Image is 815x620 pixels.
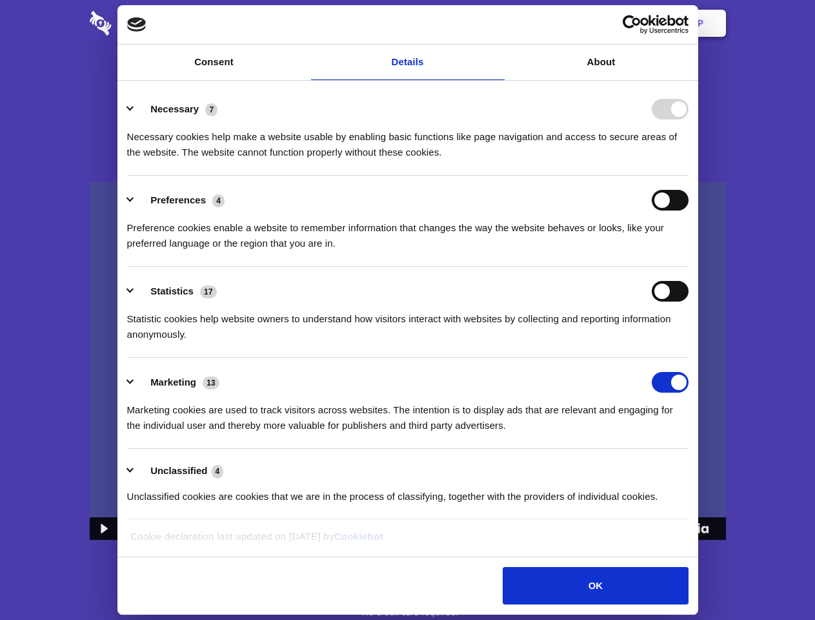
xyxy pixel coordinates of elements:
div: Necessary cookies help make a website usable by enabling basic functions like page navigation and... [127,119,689,160]
span: 4 [212,465,224,478]
label: Marketing [150,377,196,387]
button: Preferences (4) [127,190,233,211]
span: 13 [203,377,219,389]
button: Statistics (17) [127,281,225,302]
label: Statistics [150,285,194,296]
a: Usercentrics Cookiebot - opens in a new window [576,15,689,34]
div: Preference cookies enable a website to remember information that changes the way the website beha... [127,211,689,251]
label: Necessary [150,103,199,114]
a: About [505,45,698,80]
iframe: Drift Widget Chat Controller [750,555,800,604]
a: Details [311,45,505,80]
button: Necessary (7) [127,99,226,119]
span: 17 [200,285,217,298]
h4: Auto-redaction of sensitive data, encrypted data sharing and self-destructing private chats. Shar... [90,118,726,160]
h1: Eliminate Slack Data Loss. [90,58,726,105]
button: OK [503,567,688,604]
button: Marketing (13) [127,372,228,393]
button: Play Video [90,517,116,540]
div: Statistic cookies help website owners to understand how visitors interact with websites by collec... [127,302,689,342]
a: Consent [117,45,311,80]
div: Marketing cookies are used to track visitors across websites. The intention is to display ads tha... [127,393,689,433]
img: logo-wordmark-white-trans-d4663122ce5f474addd5e946df7df03e33cb6a1c49d2221995e7729f52c070b2.svg [90,11,200,36]
button: Unclassified (4) [127,463,232,479]
a: Pricing [379,3,435,43]
a: Contact [523,3,583,43]
label: Preferences [150,194,206,205]
div: Unclassified cookies are cookies that we are in the process of classifying, together with the pro... [127,479,689,504]
a: Cookiebot [334,531,383,542]
a: Login [585,3,641,43]
img: logo [127,17,146,32]
div: Cookie declaration last updated on [DATE] by [121,529,694,554]
span: 7 [205,103,217,116]
img: Sharesecret [90,182,726,541]
span: 4 [212,194,225,207]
